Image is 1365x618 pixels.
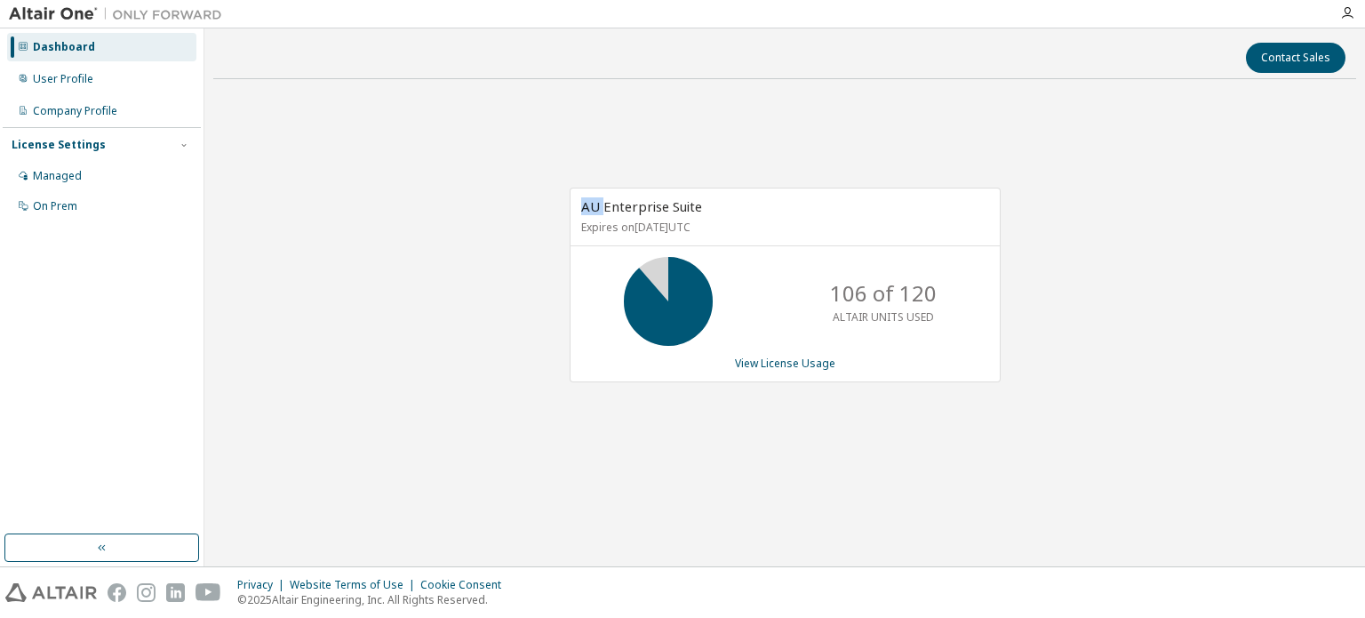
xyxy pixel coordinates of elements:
img: instagram.svg [137,583,156,602]
div: User Profile [33,72,93,86]
span: AU Enterprise Suite [581,197,702,215]
img: Altair One [9,5,231,23]
img: youtube.svg [196,583,221,602]
img: altair_logo.svg [5,583,97,602]
div: Company Profile [33,104,117,118]
div: License Settings [12,138,106,152]
p: 106 of 120 [830,278,937,309]
div: Privacy [237,578,290,592]
a: View License Usage [735,356,835,371]
img: linkedin.svg [166,583,185,602]
button: Contact Sales [1246,43,1345,73]
p: ALTAIR UNITS USED [833,309,934,325]
div: Managed [33,169,82,183]
div: Dashboard [33,40,95,54]
p: © 2025 Altair Engineering, Inc. All Rights Reserved. [237,592,512,607]
img: facebook.svg [108,583,126,602]
div: Website Terms of Use [290,578,420,592]
div: On Prem [33,199,77,213]
div: Cookie Consent [420,578,512,592]
p: Expires on [DATE] UTC [581,220,985,235]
